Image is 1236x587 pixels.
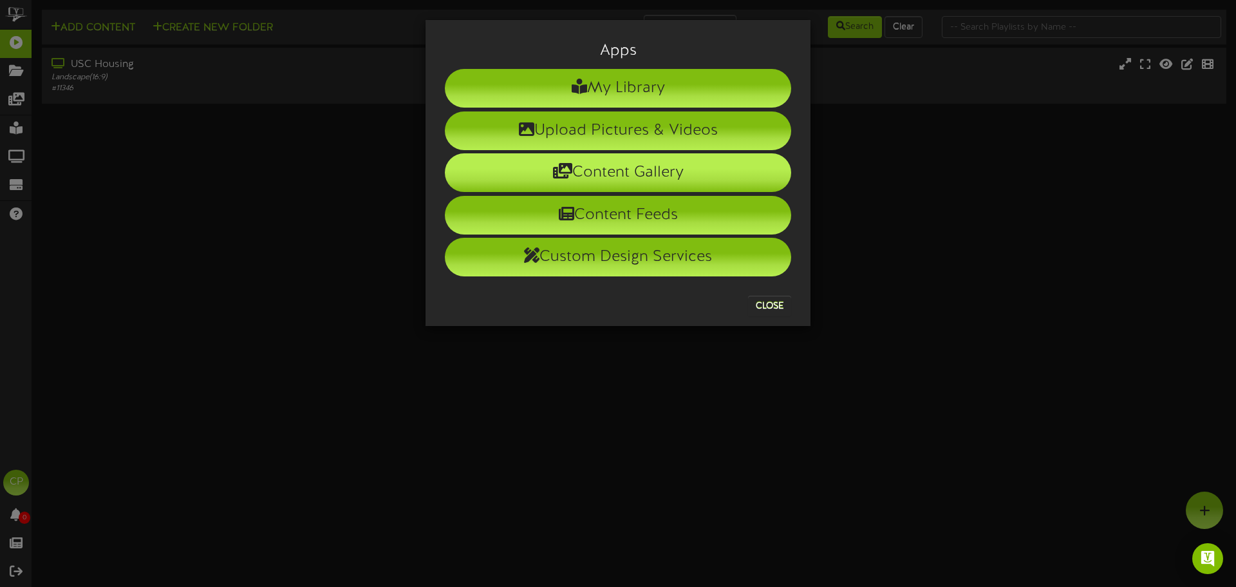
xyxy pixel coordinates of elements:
li: My Library [445,69,791,108]
li: Content Feeds [445,196,791,235]
h3: Apps [445,43,791,59]
li: Content Gallery [445,153,791,192]
li: Upload Pictures & Videos [445,111,791,150]
div: Open Intercom Messenger [1192,543,1223,574]
button: Close [748,296,791,316]
li: Custom Design Services [445,238,791,276]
